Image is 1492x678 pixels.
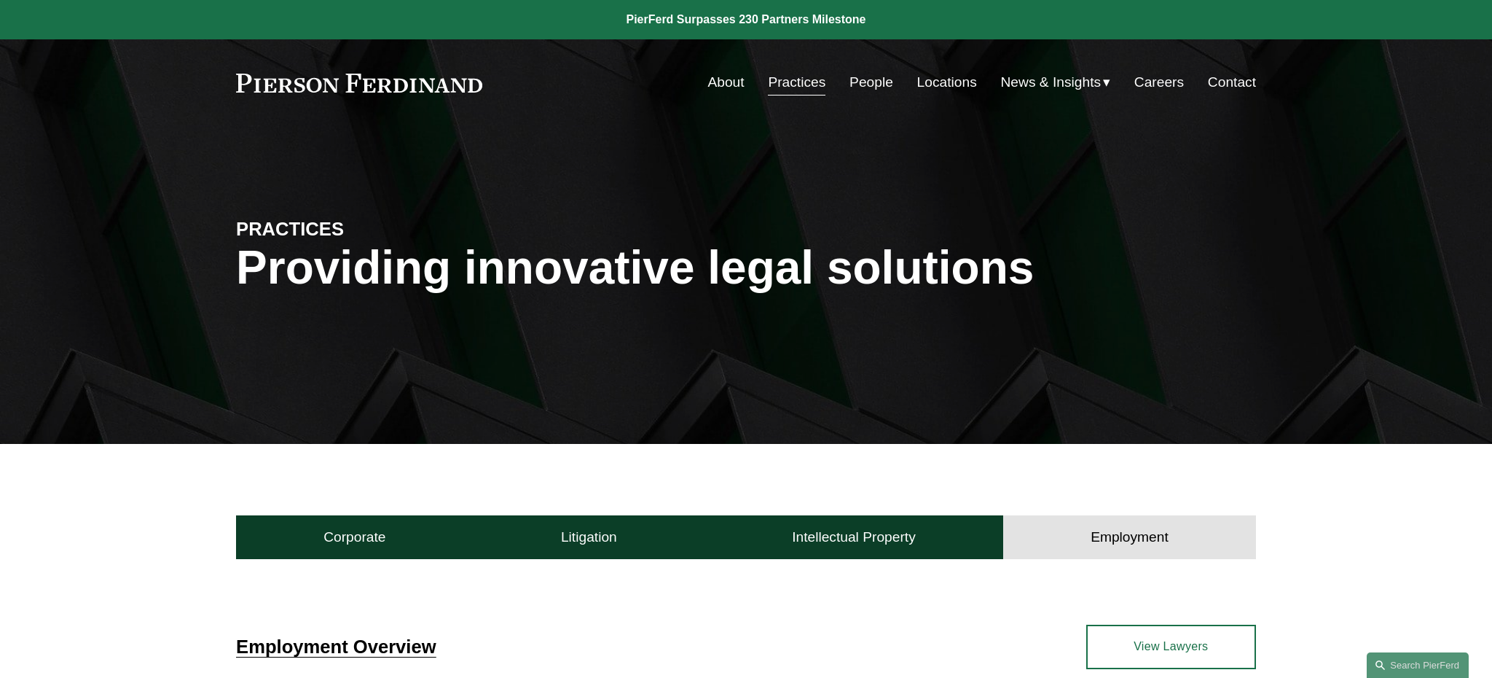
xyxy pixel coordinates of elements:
[1367,652,1469,678] a: Search this site
[768,69,825,96] a: Practices
[236,217,491,241] h4: PRACTICES
[236,241,1256,295] h1: Providing innovative legal solutions
[792,529,916,546] h4: Intellectual Property
[707,69,744,96] a: About
[1208,69,1256,96] a: Contact
[1086,625,1256,669] a: View Lawyers
[849,69,893,96] a: People
[1091,529,1169,546] h4: Employment
[1134,69,1184,96] a: Careers
[917,69,977,96] a: Locations
[561,529,617,546] h4: Litigation
[1001,69,1111,96] a: folder dropdown
[323,529,385,546] h4: Corporate
[1001,70,1102,96] span: News & Insights
[236,636,436,657] a: Employment Overview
